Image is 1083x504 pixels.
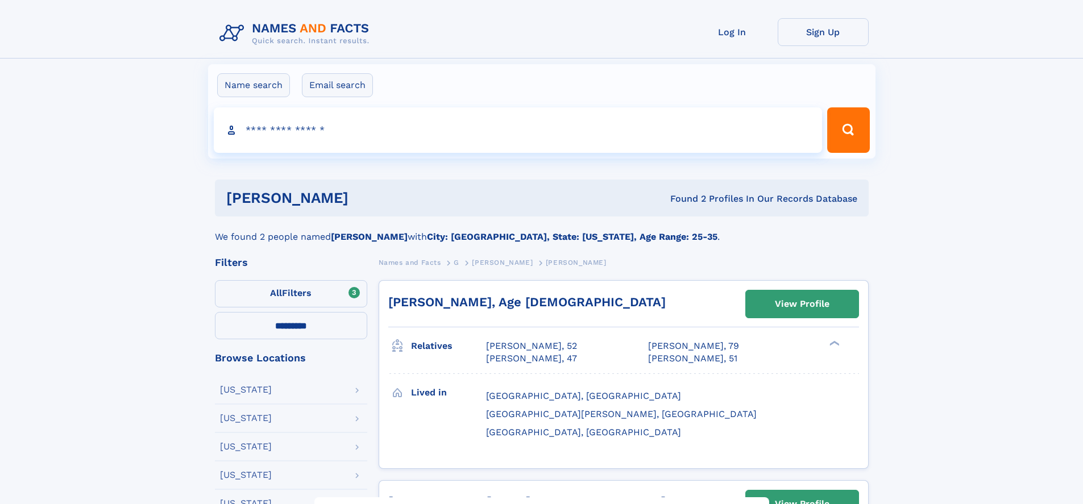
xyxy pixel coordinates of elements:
[472,255,533,269] a: [PERSON_NAME]
[215,18,379,49] img: Logo Names and Facts
[454,255,459,269] a: G
[215,353,367,363] div: Browse Locations
[220,385,272,394] div: [US_STATE]
[648,340,739,352] a: [PERSON_NAME], 79
[486,340,577,352] a: [PERSON_NAME], 52
[270,288,282,298] span: All
[827,340,840,347] div: ❯
[746,290,858,318] a: View Profile
[509,193,857,205] div: Found 2 Profiles In Our Records Database
[220,470,272,480] div: [US_STATE]
[214,107,823,153] input: search input
[411,336,486,356] h3: Relatives
[217,73,290,97] label: Name search
[827,107,869,153] button: Search Button
[454,259,459,266] span: G
[411,383,486,402] h3: Lived in
[331,231,408,242] b: [PERSON_NAME]
[226,191,509,205] h1: [PERSON_NAME]
[388,295,666,309] a: [PERSON_NAME], Age [DEMOGRAPHIC_DATA]
[215,257,367,268] div: Filters
[546,259,607,266] span: [PERSON_NAME]
[775,291,829,317] div: View Profile
[427,231,717,242] b: City: [GEOGRAPHIC_DATA], State: [US_STATE], Age Range: 25-35
[486,352,577,365] a: [PERSON_NAME], 47
[220,414,272,423] div: [US_STATE]
[486,409,757,419] span: [GEOGRAPHIC_DATA][PERSON_NAME], [GEOGRAPHIC_DATA]
[486,390,681,401] span: [GEOGRAPHIC_DATA], [GEOGRAPHIC_DATA]
[215,280,367,307] label: Filters
[472,259,533,266] span: [PERSON_NAME]
[778,18,869,46] a: Sign Up
[379,255,441,269] a: Names and Facts
[648,352,737,365] a: [PERSON_NAME], 51
[215,216,869,244] div: We found 2 people named with .
[486,427,681,438] span: [GEOGRAPHIC_DATA], [GEOGRAPHIC_DATA]
[687,18,778,46] a: Log In
[220,442,272,451] div: [US_STATE]
[302,73,373,97] label: Email search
